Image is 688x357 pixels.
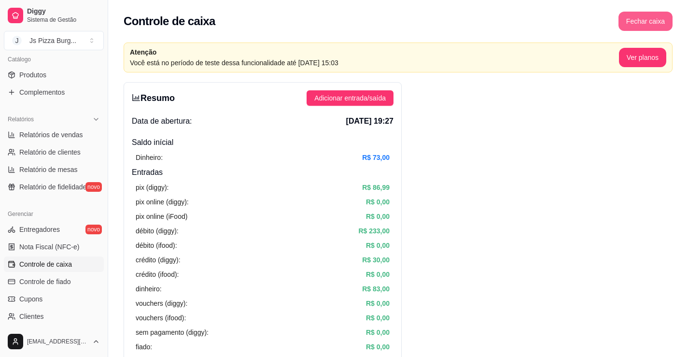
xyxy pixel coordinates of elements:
article: débito (ifood): [136,240,177,251]
span: Relatórios de vendas [19,130,83,140]
a: Controle de fiado [4,274,104,289]
article: R$ 83,00 [362,284,390,294]
span: Relatório de fidelidade [19,182,86,192]
article: pix online (iFood) [136,211,187,222]
span: Adicionar entrada/saída [314,93,386,103]
button: Ver planos [619,48,666,67]
span: Relatório de clientes [19,147,81,157]
article: R$ 0,00 [366,269,390,280]
article: R$ 73,00 [362,152,390,163]
span: [EMAIL_ADDRESS][DOMAIN_NAME] [27,338,88,345]
span: Controle de fiado [19,277,71,286]
span: Relatórios [8,115,34,123]
button: Adicionar entrada/saída [307,90,393,106]
span: Produtos [19,70,46,80]
article: vouchers (ifood): [136,313,186,323]
div: Js Pizza Burg ... [29,36,76,45]
article: dinheiro: [136,284,162,294]
article: vouchers (diggy): [136,298,187,309]
span: J [12,36,22,45]
article: débito (diggy): [136,226,179,236]
a: Relatório de clientes [4,144,104,160]
a: Complementos [4,85,104,100]
button: Select a team [4,31,104,50]
h2: Controle de caixa [124,14,215,29]
a: Produtos [4,67,104,83]
article: R$ 86,99 [362,182,390,193]
a: Relatório de mesas [4,162,104,177]
button: Fechar caixa [618,12,673,31]
div: Gerenciar [4,206,104,222]
h4: Saldo inícial [132,137,393,148]
h4: Entradas [132,167,393,178]
a: Ver planos [619,54,666,61]
span: Sistema de Gestão [27,16,100,24]
article: R$ 0,00 [366,327,390,338]
span: Clientes [19,312,44,321]
a: Cupons [4,291,104,307]
article: R$ 0,00 [366,313,390,323]
span: Data de abertura: [132,115,192,127]
article: pix online (diggy): [136,197,189,207]
article: crédito (diggy): [136,255,181,265]
span: Nota Fiscal (NFC-e) [19,242,79,252]
span: [DATE] 19:27 [346,115,393,127]
a: Controle de caixa [4,257,104,272]
article: Dinheiro: [136,152,163,163]
span: Diggy [27,7,100,16]
a: Relatório de fidelidadenovo [4,179,104,195]
button: [EMAIL_ADDRESS][DOMAIN_NAME] [4,330,104,353]
article: R$ 0,00 [366,298,390,309]
article: fiado: [136,342,152,352]
span: Cupons [19,294,42,304]
span: Controle de caixa [19,259,72,269]
article: sem pagamento (diggy): [136,327,209,338]
article: R$ 0,00 [366,240,390,251]
article: crédito (ifood): [136,269,179,280]
a: Relatórios de vendas [4,127,104,143]
article: Você está no período de teste dessa funcionalidade até [DATE] 15:03 [130,57,619,68]
h3: Resumo [132,91,175,105]
span: Entregadores [19,225,60,234]
article: R$ 30,00 [362,255,390,265]
article: Atenção [130,47,619,57]
a: Nota Fiscal (NFC-e) [4,239,104,255]
div: Catálogo [4,52,104,67]
span: Complementos [19,87,65,97]
article: pix (diggy): [136,182,168,193]
article: R$ 0,00 [366,342,390,352]
article: R$ 0,00 [366,211,390,222]
span: bar-chart [132,93,140,102]
a: Clientes [4,309,104,324]
a: DiggySistema de Gestão [4,4,104,27]
article: R$ 0,00 [366,197,390,207]
a: Entregadoresnovo [4,222,104,237]
span: Relatório de mesas [19,165,78,174]
article: R$ 233,00 [358,226,390,236]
